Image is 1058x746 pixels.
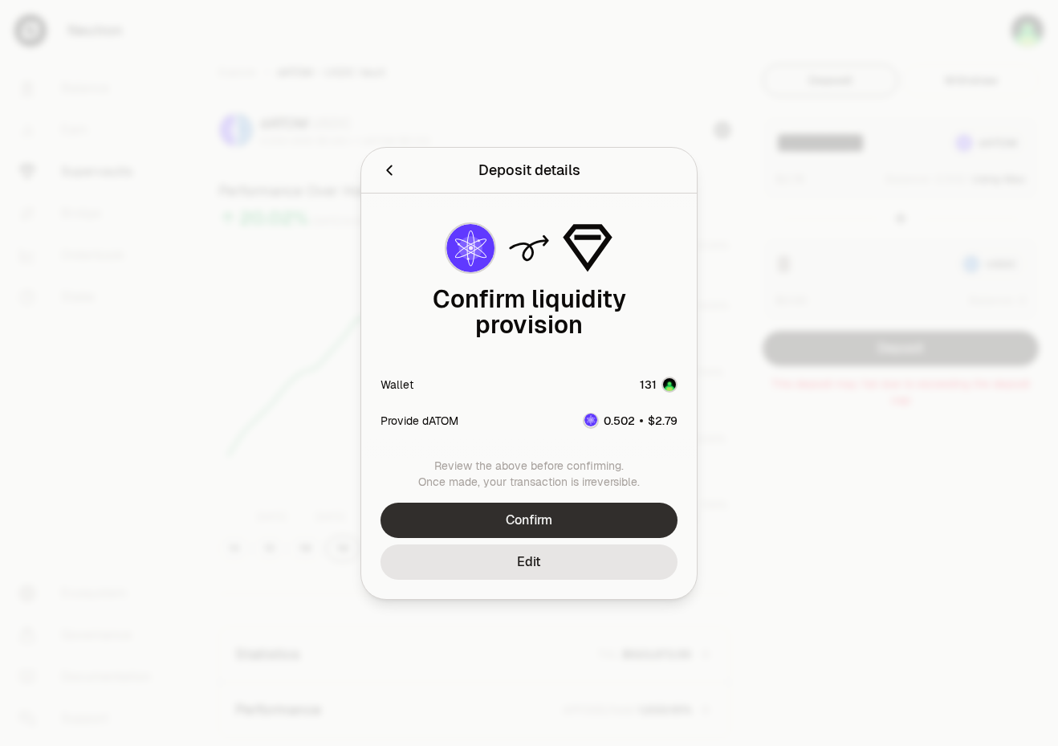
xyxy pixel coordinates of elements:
div: Wallet [380,377,413,393]
img: dATOM Logo [584,414,597,426]
button: Edit [380,544,678,580]
div: Review the above before confirming. Once made, your transaction is irreversible. [380,458,678,490]
button: 131Account Image [640,377,678,393]
img: Account Image [663,378,676,391]
div: 131 [640,377,657,393]
button: Confirm [380,503,678,538]
img: dATOM Logo [446,224,494,272]
div: Deposit details [478,159,580,181]
div: Confirm liquidity provision [380,287,678,338]
button: Back [380,159,398,181]
div: Provide dATOM [380,412,458,428]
